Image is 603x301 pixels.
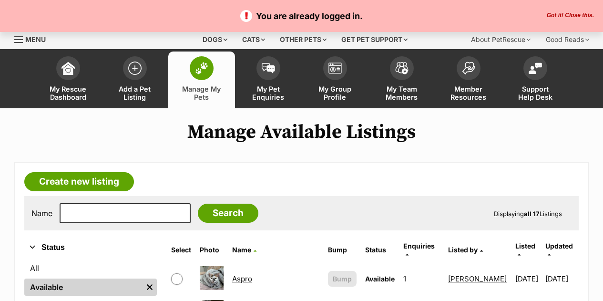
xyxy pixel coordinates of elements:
a: Listed by [448,246,483,254]
span: Listed by [448,246,478,254]
strong: all 17 [524,210,540,218]
th: Select [167,239,195,261]
img: manage-my-pets-icon-02211641906a0b7f246fdf0571729dbe1e7629f14944591b6c1af311fb30b64b.svg [195,62,208,74]
a: All [24,259,157,277]
img: help-desk-icon-fdf02630f3aa405de69fd3d07c3f3aa587a6932b1a1747fa1d2bba05be0121f9.svg [529,62,542,74]
a: My Team Members [368,52,435,108]
div: Get pet support [335,30,414,49]
span: My Rescue Dashboard [47,85,90,101]
input: Search [198,204,258,223]
img: member-resources-icon-8e73f808a243e03378d46382f2149f9095a855e16c252ad45f914b54edf8863c.svg [462,62,475,74]
span: Manage My Pets [180,85,223,101]
span: Member Resources [447,85,490,101]
button: Close the banner [544,12,597,20]
a: Manage My Pets [168,52,235,108]
a: Remove filter [143,279,157,296]
span: My Pet Enquiries [247,85,290,101]
a: Member Resources [435,52,502,108]
a: Support Help Desk [502,52,569,108]
span: My Team Members [380,85,423,101]
th: Photo [196,239,227,261]
a: My Rescue Dashboard [35,52,102,108]
span: Displaying Listings [494,210,562,218]
button: Bump [328,271,357,287]
span: Listed [515,242,535,250]
td: [DATE] [545,262,578,295]
span: Support Help Desk [514,85,557,101]
a: Updated [545,242,573,258]
a: Available [24,279,143,296]
button: Status [24,241,157,254]
a: Create new listing [24,172,134,191]
td: 1 [399,262,443,295]
img: team-members-icon-5396bd8760b3fe7c0b43da4ab00e1e3bb1a5d9ba89233759b79545d2d3fc5d0d.svg [395,62,409,74]
a: Listed [515,242,535,258]
p: You are already logged in. [10,10,593,22]
span: My Group Profile [314,85,357,101]
span: Add a Pet Listing [113,85,156,101]
a: Name [232,246,256,254]
a: [PERSON_NAME] [448,274,507,283]
span: Name [232,246,251,254]
label: Name [31,209,52,218]
span: Bump [333,274,352,284]
a: Add a Pet Listing [102,52,168,108]
a: Menu [14,30,52,47]
a: My Pet Enquiries [235,52,302,108]
div: Dogs [196,30,234,49]
img: dashboard-icon-eb2f2d2d3e046f16d808141f083e7271f6b2e854fb5c12c21221c1fb7104beca.svg [61,62,75,75]
td: [DATE] [511,262,544,295]
span: translation missing: en.admin.listings.index.attributes.enquiries [403,242,435,250]
th: Bump [324,239,360,261]
div: About PetRescue [464,30,537,49]
th: Status [361,239,399,261]
a: Enquiries [403,242,435,258]
span: Available [365,275,395,283]
div: Cats [235,30,272,49]
img: group-profile-icon-3fa3cf56718a62981997c0bc7e787c4b2cf8bcc04b72c1350f741eb67cf2f40e.svg [328,62,342,74]
span: Menu [25,35,46,43]
img: pet-enquiries-icon-7e3ad2cf08bfb03b45e93fb7055b45f3efa6380592205ae92323e6603595dc1f.svg [262,63,275,73]
img: add-pet-listing-icon-0afa8454b4691262ce3f59096e99ab1cd57d4a30225e0717b998d2c9b9846f56.svg [128,62,142,75]
a: My Group Profile [302,52,368,108]
span: Updated [545,242,573,250]
a: Aspro [232,274,252,283]
div: Good Reads [539,30,596,49]
div: Other pets [273,30,333,49]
